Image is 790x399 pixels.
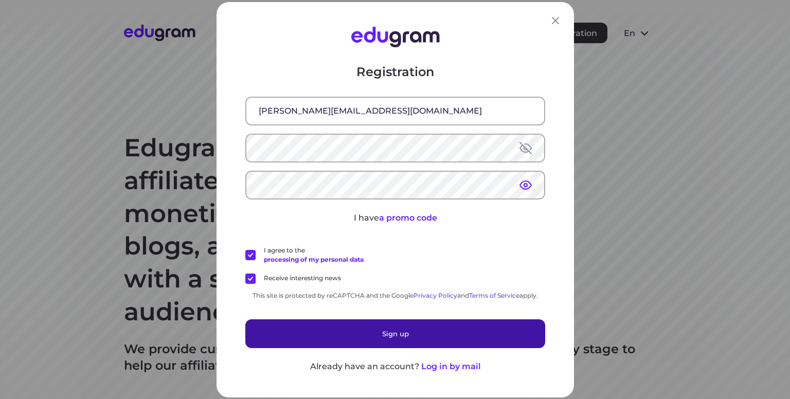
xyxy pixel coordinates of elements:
input: Email [246,97,544,124]
img: Edugram Logo [351,27,439,47]
span: a promo code [379,212,437,222]
button: Sign up [245,319,545,348]
div: This site is protected by reCAPTCHA and the Google and apply. [245,291,545,299]
a: Terms of Service [469,291,519,299]
label: Receive interesting news [245,273,341,283]
label: I agree to the [245,245,364,264]
p: Already have an account? [310,360,419,372]
p: Registration [245,63,545,80]
p: I have [245,211,545,224]
a: processing of my personal data [264,255,364,263]
a: Privacy Policy [414,291,457,299]
button: Log in by mail [421,360,480,372]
